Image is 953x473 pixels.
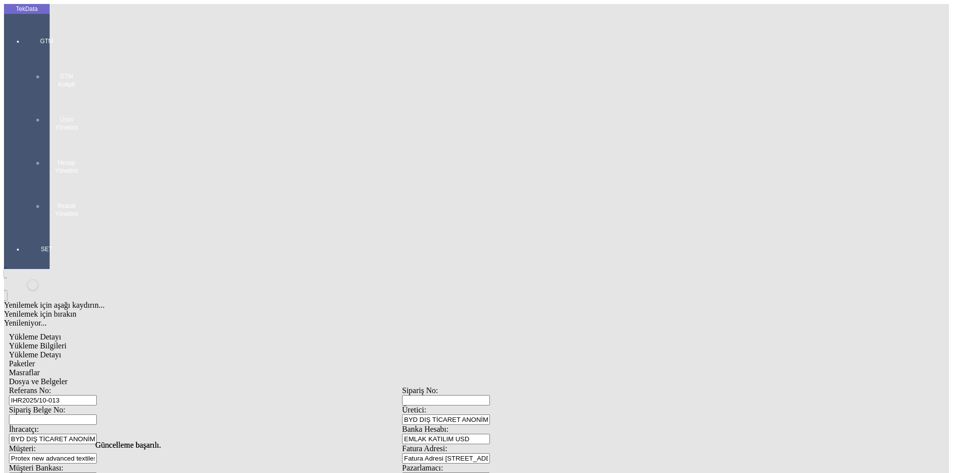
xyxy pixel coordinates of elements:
[9,341,67,350] span: Yükleme Bilgileri
[9,350,61,359] span: Yükleme Detayı
[9,359,35,368] span: Paketler
[9,368,40,377] span: Masraflar
[52,72,81,88] span: GTM Kokpit
[4,310,800,319] div: Yenilemek için bırakın
[9,425,39,433] span: İhracatçı:
[4,301,800,310] div: Yenilemek için aşağı kaydırın...
[4,5,50,13] div: TekData
[402,405,426,414] span: Üretici:
[32,245,62,253] span: SET
[9,333,61,341] span: Yükleme Detayı
[402,386,438,395] span: Sipariş No:
[32,37,62,45] span: GTM
[4,319,800,328] div: Yenileniyor...
[9,405,66,414] span: Sipariş Belge No:
[52,159,81,175] span: Hesap Yönetimi
[9,386,51,395] span: Referans No:
[9,464,64,472] span: Müşteri Bankası:
[9,444,36,453] span: Müşteri:
[9,377,68,386] span: Dosya ve Belgeler
[52,202,81,218] span: İhracat Yönetimi
[402,464,443,472] span: Pazarlamacı:
[95,441,858,450] div: Güncelleme başarılı.
[402,425,449,433] span: Banka Hesabı:
[52,116,81,132] span: Ürün Yönetimi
